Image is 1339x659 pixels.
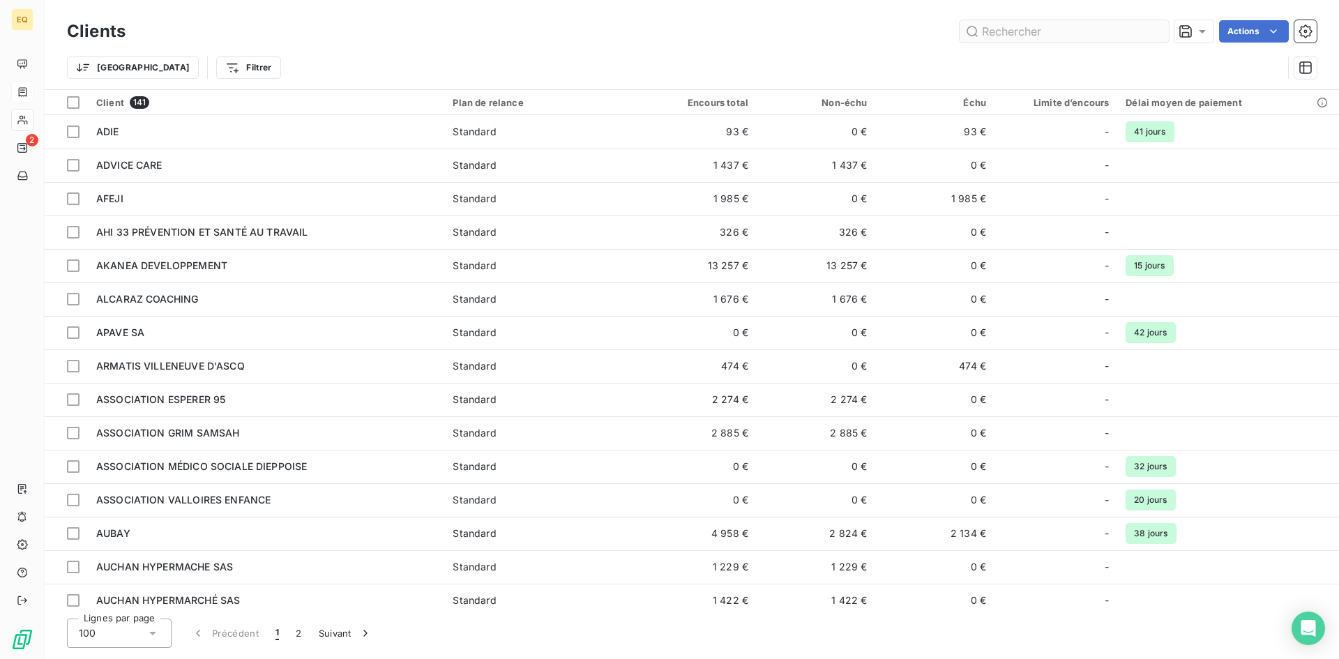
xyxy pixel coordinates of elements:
td: 0 € [757,316,875,349]
td: 13 257 € [757,249,875,282]
span: - [1105,192,1109,206]
div: Standard [453,125,496,139]
span: AKANEA DEVELOPPEMENT [96,259,227,271]
span: 41 jours [1126,121,1174,142]
span: ALCARAZ COACHING [96,293,198,305]
td: 0 € [875,383,994,416]
div: Non-échu [765,97,867,108]
span: 38 jours [1126,523,1176,544]
span: Client [96,97,124,108]
span: ASSOCIATION ESPERER 95 [96,393,225,405]
span: - [1105,527,1109,540]
td: 0 € [757,182,875,215]
span: - [1105,560,1109,574]
td: 2 274 € [638,383,757,416]
span: - [1105,158,1109,172]
td: 0 € [875,215,994,249]
input: Rechercher [960,20,1169,43]
td: 474 € [638,349,757,383]
td: 0 € [638,450,757,483]
span: ADIE [96,126,119,137]
div: EQ [11,8,33,31]
td: 1 229 € [757,550,875,584]
button: [GEOGRAPHIC_DATA] [67,56,199,79]
td: 0 € [875,282,994,316]
span: - [1105,125,1109,139]
span: - [1105,259,1109,273]
td: 4 958 € [638,517,757,550]
span: - [1105,326,1109,340]
td: 13 257 € [638,249,757,282]
img: Logo LeanPay [11,628,33,651]
span: 1 [275,626,279,640]
span: AUCHAN HYPERMARCHÉ SAS [96,594,240,606]
span: - [1105,225,1109,239]
td: 1 985 € [638,182,757,215]
td: 0 € [757,483,875,517]
button: 1 [267,619,287,648]
button: 2 [287,619,310,648]
td: 93 € [638,115,757,149]
td: 2 885 € [757,416,875,450]
span: 32 jours [1126,456,1175,477]
td: 0 € [757,450,875,483]
div: Standard [453,225,496,239]
td: 1 422 € [638,584,757,617]
span: 100 [79,626,96,640]
td: 2 274 € [757,383,875,416]
span: - [1105,426,1109,440]
div: Standard [453,359,496,373]
span: ASSOCIATION MÉDICO SOCIALE DIEPPOISE [96,460,307,472]
span: - [1105,359,1109,373]
span: APAVE SA [96,326,144,338]
span: AUBAY [96,527,130,539]
span: 15 jours [1126,255,1173,276]
span: 141 [130,96,149,109]
td: 1 229 € [638,550,757,584]
div: Open Intercom Messenger [1292,612,1325,645]
span: AUCHAN HYPERMACHE SAS [96,561,233,573]
span: 42 jours [1126,322,1175,343]
div: Standard [453,158,496,172]
span: - [1105,493,1109,507]
td: 326 € [757,215,875,249]
span: - [1105,593,1109,607]
td: 0 € [638,316,757,349]
td: 2 134 € [875,517,994,550]
button: Suivant [310,619,381,648]
td: 1 676 € [638,282,757,316]
div: Standard [453,326,496,340]
td: 0 € [757,349,875,383]
div: Standard [453,460,496,474]
td: 0 € [875,483,994,517]
td: 0 € [875,450,994,483]
span: - [1105,393,1109,407]
td: 93 € [875,115,994,149]
div: Standard [453,493,496,507]
div: Limite d’encours [1003,97,1109,108]
div: Standard [453,426,496,440]
h3: Clients [67,19,126,44]
div: Standard [453,560,496,574]
td: 1 985 € [875,182,994,215]
div: Standard [453,527,496,540]
td: 0 € [638,483,757,517]
td: 0 € [875,550,994,584]
span: AFEJI [96,192,123,204]
span: ASSOCIATION VALLOIRES ENFANCE [96,494,271,506]
td: 0 € [875,416,994,450]
td: 0 € [875,584,994,617]
div: Délai moyen de paiement [1126,97,1331,108]
a: 2 [11,137,33,159]
div: Standard [453,292,496,306]
td: 2 824 € [757,517,875,550]
td: 2 885 € [638,416,757,450]
div: Standard [453,593,496,607]
td: 0 € [757,115,875,149]
td: 1 676 € [757,282,875,316]
div: Échu [884,97,985,108]
span: AHI 33 PRÉVENTION ET SANTÉ AU TRAVAIL [96,226,308,238]
span: - [1105,292,1109,306]
span: 20 jours [1126,490,1175,510]
div: Plan de relance [453,97,629,108]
